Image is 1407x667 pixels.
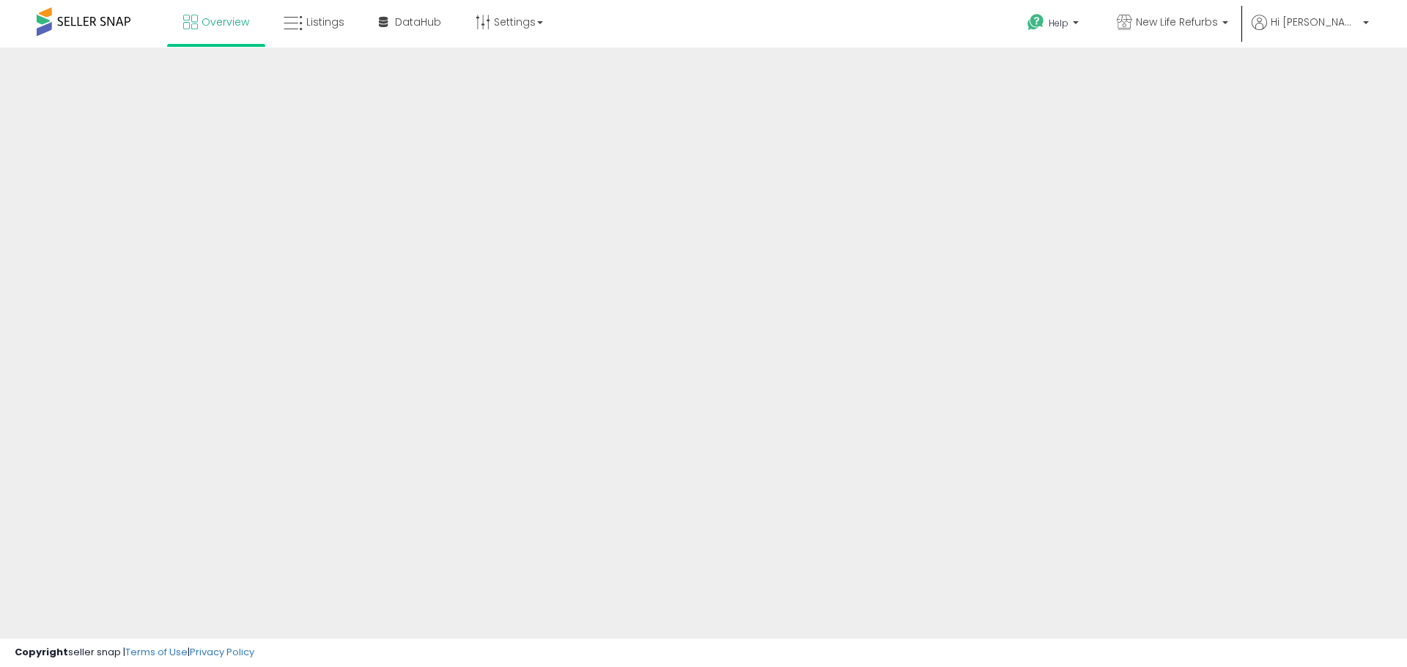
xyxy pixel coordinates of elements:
[395,15,441,29] span: DataHub
[1252,15,1369,48] a: Hi [PERSON_NAME]
[1027,13,1045,31] i: Get Help
[202,15,249,29] span: Overview
[1136,15,1218,29] span: New Life Refurbs
[15,646,254,660] div: seller snap | |
[125,645,188,659] a: Terms of Use
[15,645,68,659] strong: Copyright
[190,645,254,659] a: Privacy Policy
[1049,17,1068,29] span: Help
[1016,2,1093,48] a: Help
[306,15,344,29] span: Listings
[1271,15,1359,29] span: Hi [PERSON_NAME]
